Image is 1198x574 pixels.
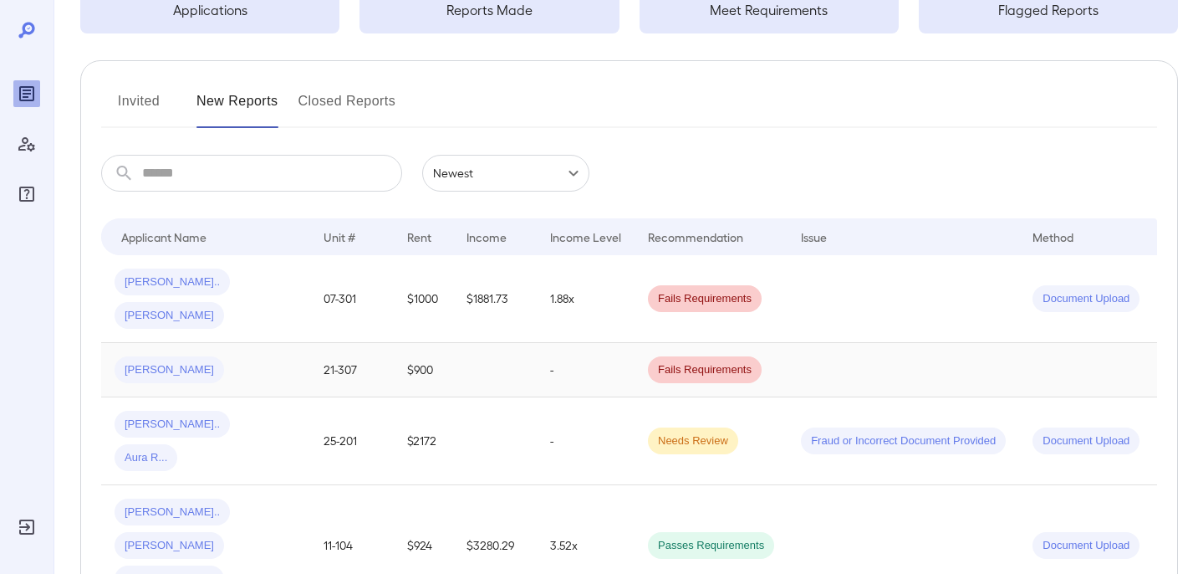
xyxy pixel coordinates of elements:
[310,255,394,343] td: 07-301
[550,227,621,247] div: Income Level
[115,538,224,554] span: [PERSON_NAME]
[801,433,1006,449] span: Fraud or Incorrect Document Provided
[115,274,230,290] span: [PERSON_NAME]..
[115,362,224,378] span: [PERSON_NAME]
[537,255,635,343] td: 1.88x
[537,397,635,485] td: -
[466,227,507,247] div: Income
[648,227,743,247] div: Recommendation
[115,308,224,324] span: [PERSON_NAME]
[13,80,40,107] div: Reports
[648,433,738,449] span: Needs Review
[407,227,434,247] div: Rent
[13,131,40,157] div: Manage Users
[422,155,589,192] div: Newest
[1032,291,1139,307] span: Document Upload
[196,88,278,128] button: New Reports
[537,343,635,397] td: -
[394,343,453,397] td: $900
[648,538,774,554] span: Passes Requirements
[801,227,828,247] div: Issue
[298,88,396,128] button: Closed Reports
[394,255,453,343] td: $1000
[121,227,206,247] div: Applicant Name
[13,181,40,208] div: FAQ
[394,397,453,485] td: $2172
[1032,433,1139,449] span: Document Upload
[115,417,230,433] span: [PERSON_NAME]..
[115,505,230,520] span: [PERSON_NAME]..
[648,291,762,307] span: Fails Requirements
[115,450,177,466] span: Aura R...
[13,514,40,541] div: Log Out
[453,255,537,343] td: $1881.73
[310,397,394,485] td: 25-201
[648,362,762,378] span: Fails Requirements
[1032,538,1139,554] span: Document Upload
[310,343,394,397] td: 21-307
[1032,227,1073,247] div: Method
[101,88,176,128] button: Invited
[324,227,355,247] div: Unit #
